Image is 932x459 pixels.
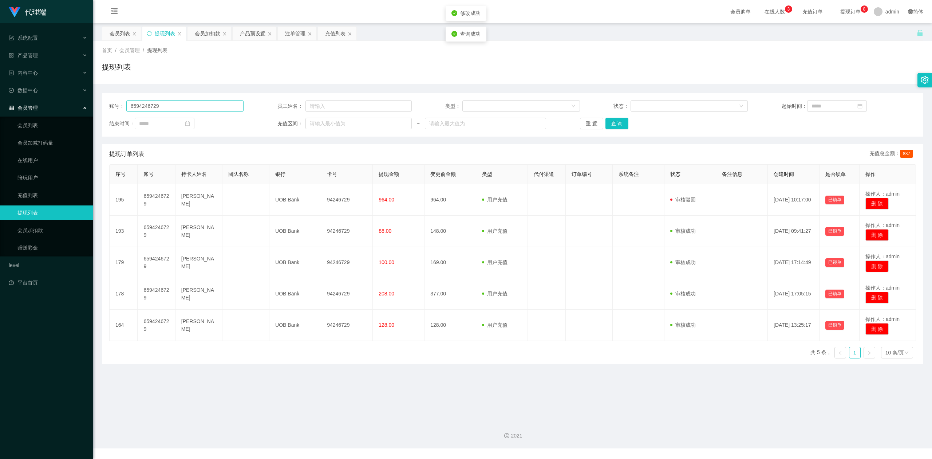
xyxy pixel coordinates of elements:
[900,150,913,158] span: 837
[138,247,175,278] td: 6594246729
[269,184,321,216] td: UOB Bank
[126,100,244,112] input: 请输入
[865,191,900,197] span: 操作人：admin
[787,5,790,13] p: 3
[425,118,546,129] input: 请输入最大值为
[143,47,144,53] span: /
[102,0,127,24] i: 图标: menu-fold
[9,87,38,93] span: 数据中心
[119,47,140,53] span: 会员管理
[482,197,508,203] span: 用户充值
[17,223,87,238] a: 会员加扣款
[782,102,807,110] span: 起始时间：
[147,31,152,36] i: 图标: sync
[9,52,38,58] span: 产品管理
[834,347,846,358] li: 上一页
[379,291,394,297] span: 208.00
[321,278,373,310] td: 94246729
[9,88,14,93] i: 图标: check-circle-o
[768,278,820,310] td: [DATE] 17:05:15
[825,290,844,298] button: 已锁单
[785,5,792,13] sup: 3
[825,227,844,236] button: 已锁单
[379,228,391,234] span: 88.00
[761,9,789,14] span: 在线人数
[175,247,222,278] td: [PERSON_NAME]
[867,351,872,355] i: 图标: right
[9,275,87,290] a: 图标: dashboard平台首页
[269,310,321,341] td: UOB Bank
[869,150,916,158] div: 充值总金额：
[670,259,696,265] span: 审核成功
[17,240,87,255] a: 赠送彩金
[445,102,462,110] span: 类型：
[865,260,889,272] button: 删 除
[109,120,135,127] span: 结束时间：
[17,170,87,185] a: 陪玩用户
[885,347,904,358] div: 10 条/页
[908,9,913,14] i: 图标: global
[837,9,864,14] span: 提现订单
[9,105,14,110] i: 图标: table
[424,184,476,216] td: 964.00
[865,198,889,209] button: 删 除
[348,32,352,36] i: 图标: close
[325,27,345,40] div: 充值列表
[132,32,137,36] i: 图标: close
[482,228,508,234] span: 用户充值
[810,347,832,358] li: 共 5 条，
[155,27,175,40] div: 提现列表
[768,216,820,247] td: [DATE] 09:41:27
[240,27,265,40] div: 产品预设置
[25,0,47,24] h1: 代理端
[17,188,87,203] a: 充值列表
[838,351,842,355] i: 图标: left
[175,216,222,247] td: [PERSON_NAME]
[17,118,87,133] a: 会员列表
[138,278,175,310] td: 6594246729
[825,171,846,177] span: 是否锁单
[308,32,312,36] i: 图标: close
[605,118,629,129] button: 查 询
[768,184,820,216] td: [DATE] 10:17:00
[619,171,639,177] span: 系统备注
[175,310,222,341] td: [PERSON_NAME]
[825,258,844,267] button: 已锁单
[109,102,126,110] span: 账号：
[482,322,508,328] span: 用户充值
[17,205,87,220] a: 提现列表
[412,120,425,127] span: ~
[17,153,87,168] a: 在线用户
[430,171,456,177] span: 变更前金额
[865,292,889,303] button: 删 除
[424,278,476,310] td: 377.00
[825,321,844,330] button: 已锁单
[175,278,222,310] td: [PERSON_NAME]
[17,136,87,150] a: 会员加减打码量
[9,7,20,17] img: logo.9652507e.png
[424,216,476,247] td: 148.00
[181,171,207,177] span: 持卡人姓名
[269,247,321,278] td: UOB Bank
[865,171,876,177] span: 操作
[327,171,337,177] span: 卡号
[379,197,394,203] span: 964.00
[904,350,909,356] i: 图标: down
[670,197,696,203] span: 审核驳回
[9,105,38,111] span: 会员管理
[722,171,742,177] span: 备注信息
[147,47,167,53] span: 提现列表
[177,32,182,36] i: 图标: close
[9,53,14,58] i: 图标: appstore-o
[110,278,138,310] td: 178
[195,27,220,40] div: 会员加扣款
[9,70,14,75] i: 图标: profile
[865,323,889,335] button: 删 除
[849,347,861,358] li: 1
[865,254,900,259] span: 操作人：admin
[460,31,481,37] span: 查询成功
[865,229,889,241] button: 删 除
[110,247,138,278] td: 179
[865,316,900,322] span: 操作人：admin
[9,35,14,40] i: 图标: form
